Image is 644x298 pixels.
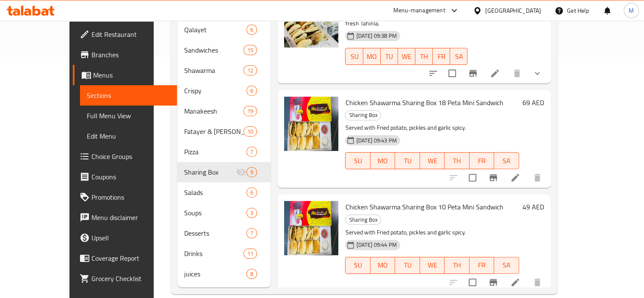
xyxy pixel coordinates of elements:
[443,64,461,82] span: Select to update
[381,48,398,65] button: TU
[236,167,246,177] svg: Inactive section
[453,50,464,63] span: SA
[73,268,177,289] a: Grocery Checklist
[345,123,519,133] p: Served with Fried potato, pickles and garlic spicy.
[244,107,257,115] span: 19
[345,215,381,225] span: Sharing Box
[177,162,271,182] div: Sharing Box9
[73,24,177,45] a: Edit Restaurant
[91,151,170,162] span: Choice Groups
[244,250,257,258] span: 11
[415,48,433,65] button: TH
[483,272,503,292] button: Branch-specific-item
[246,269,257,279] div: items
[498,259,515,271] span: SA
[395,257,420,274] button: TU
[445,257,469,274] button: TH
[247,209,257,217] span: 3
[243,106,257,116] div: items
[420,257,445,274] button: WE
[177,60,271,81] div: Shawarma12
[464,169,481,187] span: Select to update
[398,48,415,65] button: WE
[522,97,544,109] h6: 69 AED
[243,45,257,55] div: items
[448,259,466,271] span: TH
[177,19,271,40] div: Qalayet6
[246,187,257,198] div: items
[93,70,170,80] span: Menus
[510,277,520,287] a: Edit menu item
[345,48,363,65] button: SU
[184,228,246,238] span: Desserts
[246,25,257,35] div: items
[247,270,257,278] span: 8
[532,68,542,78] svg: Show Choices
[91,172,170,182] span: Coupons
[473,259,491,271] span: FR
[184,106,243,116] div: Manakeesh
[247,26,257,34] span: 6
[284,201,338,255] img: Chicken Shawarma Sharing Box 10 Peta Mini Sandwich
[345,110,381,120] span: Sharing Box
[73,146,177,167] a: Choice Groups
[345,110,381,120] div: Sharing Box
[73,248,177,268] a: Coverage Report
[345,152,370,169] button: SU
[349,50,359,63] span: SU
[370,257,395,274] button: MO
[494,257,519,274] button: SA
[353,136,400,145] span: [DATE] 09:43 PM
[353,241,400,249] span: [DATE] 09:44 PM
[423,259,441,271] span: WE
[436,50,447,63] span: FR
[246,147,257,157] div: items
[450,48,467,65] button: SA
[184,25,246,35] span: Qalayet
[419,50,429,63] span: TH
[345,201,503,213] span: Chicken Shawarma Sharing Box 10 Peta Mini Sandwich
[177,121,271,142] div: Fatayer & [PERSON_NAME]10
[91,29,170,39] span: Edit Restaurant
[184,248,243,259] span: Drinks
[398,259,416,271] span: TU
[184,269,246,279] span: juices
[184,147,246,157] span: Pizza
[177,264,271,284] div: juices8
[91,50,170,60] span: Branches
[527,167,547,188] button: delete
[363,48,381,65] button: MO
[393,6,445,16] div: Menu-management
[177,81,271,101] div: Crispy6
[464,273,481,291] span: Select to update
[470,152,494,169] button: FR
[433,48,450,65] button: FR
[345,96,503,109] span: Chicken Shawarma Sharing Box 18 Peta Mini Sandwich
[247,148,257,156] span: 7
[498,155,515,167] span: SA
[247,87,257,95] span: 6
[463,63,483,84] button: Branch-specific-item
[91,233,170,243] span: Upsell
[494,152,519,169] button: SA
[353,32,400,40] span: [DATE] 09:38 PM
[184,45,243,55] span: Sandwiches
[177,243,271,264] div: Drinks11
[284,97,338,151] img: Chicken Shawarma Sharing Box 18 Peta Mini Sandwich
[184,208,246,218] span: Soups
[423,63,443,84] button: sort-choices
[184,126,243,136] div: Fatayer & Safiha
[184,167,236,177] span: Sharing Box
[80,85,177,106] a: Sections
[247,168,257,176] span: 9
[473,155,491,167] span: FR
[247,229,257,237] span: 7
[177,182,271,203] div: Salads6
[448,155,466,167] span: TH
[345,227,519,238] p: Served with Fried potato, pickles and garlic spicy.
[345,257,370,274] button: SU
[629,6,634,15] span: M
[370,152,395,169] button: MO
